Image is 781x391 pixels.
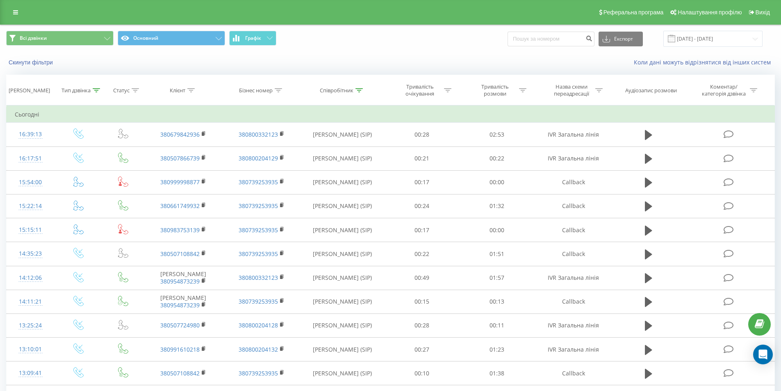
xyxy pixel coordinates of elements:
a: 380954873239 [160,301,200,309]
td: 00:27 [385,338,460,361]
td: IVR Загальна лінія [534,266,612,290]
td: 00:21 [385,146,460,170]
td: 01:57 [460,266,535,290]
div: 16:39:13 [15,126,46,142]
a: 380739253935 [239,202,278,210]
td: 00:17 [385,218,460,242]
td: [PERSON_NAME] (SIP) [301,266,385,290]
a: 380983753139 [160,226,200,234]
div: Бізнес номер [239,87,273,94]
div: 13:25:24 [15,318,46,334]
a: Коли дані можуть відрізнятися вiд інших систем [634,58,775,66]
td: [PERSON_NAME] (SIP) [301,218,385,242]
td: IVR Загальна лінія [534,313,612,337]
a: 380739253935 [239,226,278,234]
td: Callback [534,194,612,218]
td: Callback [534,361,612,385]
div: Співробітник [320,87,353,94]
div: 15:15:11 [15,222,46,238]
td: 01:23 [460,338,535,361]
div: Статус [113,87,130,94]
div: 13:10:01 [15,341,46,357]
a: 380739253935 [239,297,278,305]
td: 01:51 [460,242,535,266]
div: Коментар/категорія дзвінка [700,83,748,97]
span: Всі дзвінки [20,35,47,41]
a: 380800204128 [239,321,278,329]
div: 15:54:00 [15,174,46,190]
td: [PERSON_NAME] [144,266,222,290]
td: 00:00 [460,170,535,194]
button: Експорт [599,32,643,46]
a: 380800204132 [239,345,278,353]
td: 00:15 [385,290,460,313]
td: 00:24 [385,194,460,218]
td: [PERSON_NAME] [144,290,222,313]
div: Open Intercom Messenger [753,345,773,364]
a: 380991610218 [160,345,200,353]
td: 00:49 [385,266,460,290]
td: [PERSON_NAME] (SIP) [301,170,385,194]
td: 00:00 [460,218,535,242]
div: Тривалість розмови [473,83,517,97]
input: Пошук за номером [508,32,594,46]
a: 380739253935 [239,369,278,377]
td: [PERSON_NAME] (SIP) [301,313,385,337]
div: 15:22:14 [15,198,46,214]
td: [PERSON_NAME] (SIP) [301,338,385,361]
td: [PERSON_NAME] (SIP) [301,242,385,266]
td: 00:22 [460,146,535,170]
td: Callback [534,170,612,194]
td: 00:22 [385,242,460,266]
td: [PERSON_NAME] (SIP) [301,361,385,385]
div: 14:35:23 [15,246,46,262]
td: IVR Загальна лінія [534,146,612,170]
a: 380954873239 [160,277,200,285]
span: Графік [245,35,261,41]
button: Скинути фільтри [6,59,57,66]
td: 00:10 [385,361,460,385]
button: Основний [118,31,225,46]
a: 380507724980 [160,321,200,329]
span: Вихід [756,9,770,16]
a: 380800332123 [239,274,278,281]
td: 00:28 [385,313,460,337]
a: 380800204129 [239,154,278,162]
div: Назва схеми переадресації [549,83,593,97]
a: 380679842936 [160,130,200,138]
td: 01:32 [460,194,535,218]
a: 380661749932 [160,202,200,210]
div: Клієнт [170,87,185,94]
td: [PERSON_NAME] (SIP) [301,290,385,313]
div: Аудіозапис розмови [625,87,677,94]
div: [PERSON_NAME] [9,87,50,94]
a: 380739253935 [239,250,278,258]
td: Callback [534,290,612,313]
td: IVR Загальна лінія [534,338,612,361]
a: 380507108842 [160,250,200,258]
td: Callback [534,218,612,242]
span: Реферальна програма [603,9,664,16]
a: 380999998877 [160,178,200,186]
a: 380800332123 [239,130,278,138]
td: [PERSON_NAME] (SIP) [301,146,385,170]
td: [PERSON_NAME] (SIP) [301,123,385,146]
td: 00:17 [385,170,460,194]
td: 02:53 [460,123,535,146]
a: 380507866739 [160,154,200,162]
div: 14:12:06 [15,270,46,286]
td: IVR Загальна лінія [534,123,612,146]
div: 13:09:41 [15,365,46,381]
button: Графік [229,31,276,46]
td: [PERSON_NAME] (SIP) [301,194,385,218]
td: Callback [534,242,612,266]
div: Тип дзвінка [61,87,91,94]
a: 380507108842 [160,369,200,377]
div: 16:17:51 [15,151,46,167]
td: Сьогодні [7,106,775,123]
div: Тривалість очікування [398,83,442,97]
td: 00:13 [460,290,535,313]
div: 14:11:21 [15,294,46,310]
a: 380739253935 [239,178,278,186]
td: 01:38 [460,361,535,385]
